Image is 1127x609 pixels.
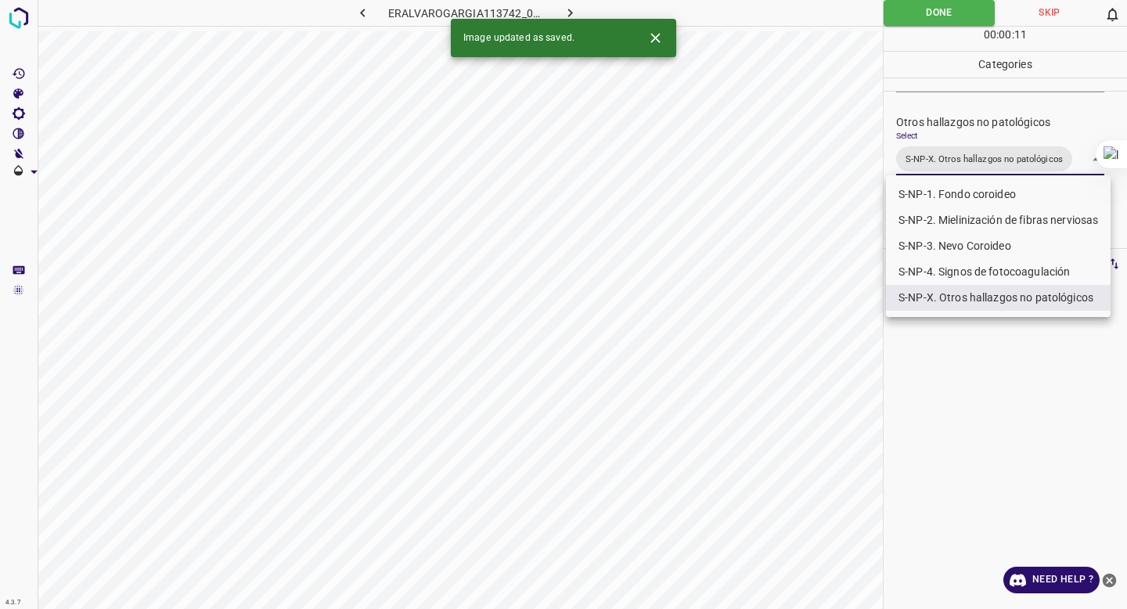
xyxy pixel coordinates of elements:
[886,285,1111,311] li: S-NP-X. Otros hallazgos no patológicos
[886,233,1111,259] li: S-NP-3. Nevo Coroideo
[886,259,1111,285] li: S-NP-4. Signos de fotocoagulación
[886,207,1111,233] li: S-NP-2. Mielinización de fibras nerviosas
[886,182,1111,207] li: S-NP-1. Fondo coroideo
[641,23,670,52] button: Close
[463,31,574,45] span: Image updated as saved.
